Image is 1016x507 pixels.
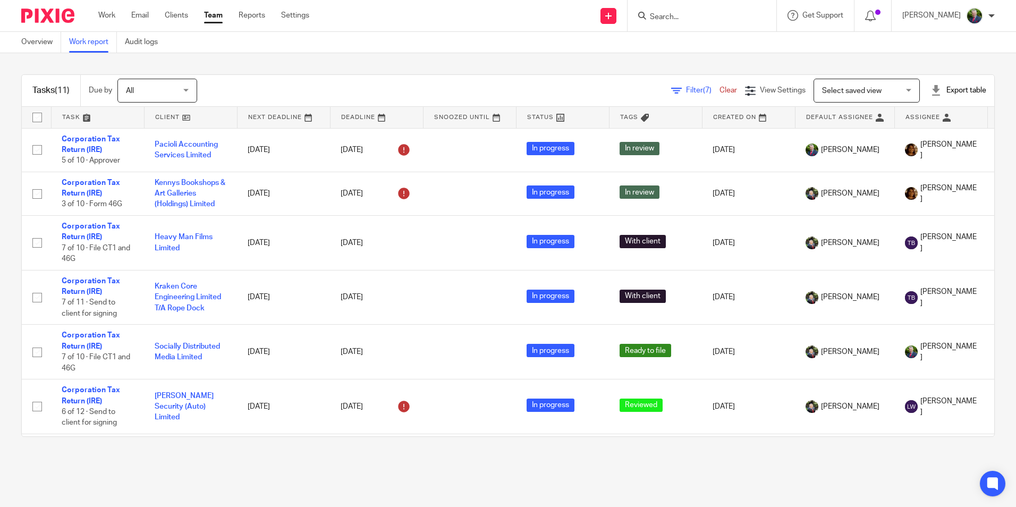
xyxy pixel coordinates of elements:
[527,235,574,248] span: In progress
[719,87,737,94] a: Clear
[165,10,188,21] a: Clients
[902,10,961,21] p: [PERSON_NAME]
[920,286,977,308] span: [PERSON_NAME]
[905,400,918,413] img: svg%3E
[89,85,112,96] p: Due by
[62,179,120,197] a: Corporation Tax Return (IRE)
[821,188,879,199] span: [PERSON_NAME]
[702,325,795,379] td: [DATE]
[62,332,120,350] a: Corporation Tax Return (IRE)
[905,345,918,358] img: download.png
[702,172,795,215] td: [DATE]
[620,399,663,412] span: Reviewed
[62,299,117,318] span: 7 of 11 · Send to client for signing
[98,10,115,21] a: Work
[703,87,712,94] span: (7)
[527,290,574,303] span: In progress
[806,400,818,413] img: Jade.jpeg
[920,183,977,205] span: [PERSON_NAME]
[806,236,818,249] img: Jade.jpeg
[702,215,795,270] td: [DATE]
[69,32,117,53] a: Work report
[204,10,223,21] a: Team
[920,139,977,161] span: [PERSON_NAME]
[239,10,265,21] a: Reports
[62,201,122,208] span: 3 of 10 · Form 46G
[760,87,806,94] span: View Settings
[620,235,666,248] span: With client
[155,141,218,159] a: Pacioli Accounting Services Limited
[32,85,70,96] h1: Tasks
[237,128,330,172] td: [DATE]
[620,290,666,303] span: With client
[126,87,134,95] span: All
[905,291,918,304] img: svg%3E
[821,401,879,412] span: [PERSON_NAME]
[155,233,213,251] a: Heavy Man Films Limited
[62,386,120,404] a: Corporation Tax Return (IRE)
[802,12,843,19] span: Get Support
[341,292,412,302] div: [DATE]
[62,277,120,295] a: Corporation Tax Return (IRE)
[821,347,879,357] span: [PERSON_NAME]
[686,87,719,94] span: Filter
[806,345,818,358] img: Jade.jpeg
[806,143,818,156] img: download.png
[155,343,220,361] a: Socially Distributed Media Limited
[920,396,977,418] span: [PERSON_NAME]
[62,353,130,372] span: 7 of 10 · File CT1 and 46G
[702,379,795,434] td: [DATE]
[822,87,882,95] span: Select saved view
[702,270,795,325] td: [DATE]
[341,141,412,158] div: [DATE]
[527,399,574,412] span: In progress
[237,215,330,270] td: [DATE]
[649,13,744,22] input: Search
[806,187,818,200] img: Jade.jpeg
[237,379,330,434] td: [DATE]
[62,244,130,263] span: 7 of 10 · File CT1 and 46G
[527,185,574,199] span: In progress
[237,270,330,325] td: [DATE]
[527,142,574,155] span: In progress
[527,344,574,357] span: In progress
[966,7,983,24] img: download.png
[62,136,120,154] a: Corporation Tax Return (IRE)
[905,187,918,200] img: Arvinder.jpeg
[131,10,149,21] a: Email
[155,179,225,208] a: Kennys Bookshops & Art Galleries (Holdings) Limited
[237,325,330,379] td: [DATE]
[62,223,120,241] a: Corporation Tax Return (IRE)
[930,85,986,96] div: Export table
[55,86,70,95] span: (11)
[821,292,879,302] span: [PERSON_NAME]
[237,434,330,489] td: [DATE]
[237,172,330,215] td: [DATE]
[920,232,977,253] span: [PERSON_NAME]
[702,128,795,172] td: [DATE]
[341,185,412,202] div: [DATE]
[62,408,117,427] span: 6 of 12 · Send to client for signing
[62,157,120,164] span: 5 of 10 · Approver
[620,142,659,155] span: In review
[821,145,879,155] span: [PERSON_NAME]
[21,32,61,53] a: Overview
[821,238,879,248] span: [PERSON_NAME]
[341,347,412,357] div: [DATE]
[920,341,977,363] span: [PERSON_NAME]
[155,392,214,421] a: [PERSON_NAME] Security (Auto) Limited
[281,10,309,21] a: Settings
[702,434,795,489] td: [DATE]
[341,398,412,415] div: [DATE]
[620,185,659,199] span: In review
[620,344,671,357] span: Ready to file
[21,9,74,23] img: Pixie
[905,143,918,156] img: Arvinder.jpeg
[806,291,818,304] img: Jade.jpeg
[155,283,221,312] a: Kraken Core Engineering Limited T/A Rope Dock
[905,236,918,249] img: svg%3E
[341,238,412,248] div: [DATE]
[620,114,638,120] span: Tags
[125,32,166,53] a: Audit logs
